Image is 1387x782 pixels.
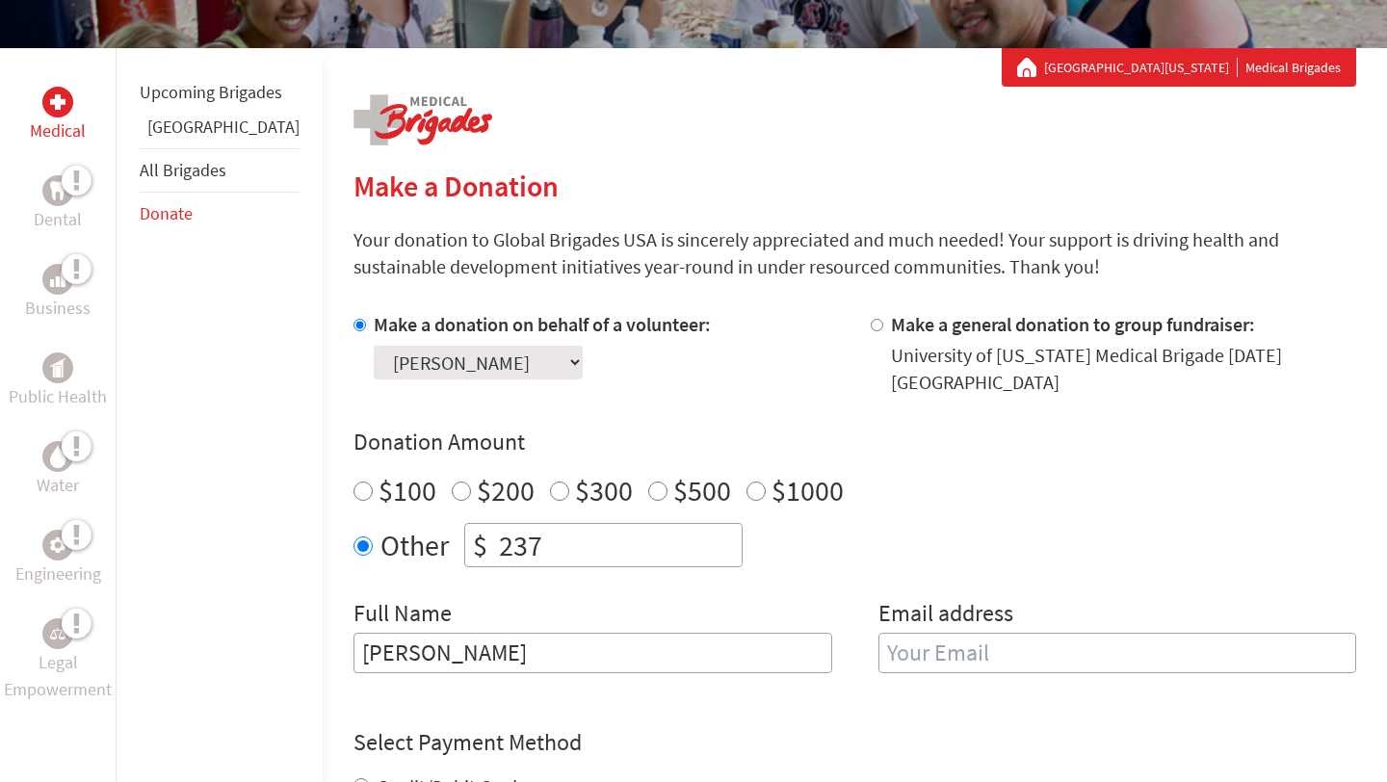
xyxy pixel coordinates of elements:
[50,272,65,287] img: Business
[34,175,82,233] a: DentalDental
[25,264,91,322] a: BusinessBusiness
[353,598,452,633] label: Full Name
[878,598,1013,633] label: Email address
[50,181,65,199] img: Dental
[30,87,86,144] a: MedicalMedical
[140,148,300,193] li: All Brigades
[9,352,107,410] a: Public HealthPublic Health
[353,226,1356,280] p: Your donation to Global Brigades USA is sincerely appreciated and much needed! Your support is dr...
[50,628,65,639] img: Legal Empowerment
[50,94,65,110] img: Medical
[50,358,65,378] img: Public Health
[4,649,112,703] p: Legal Empowerment
[140,71,300,114] li: Upcoming Brigades
[353,633,832,673] input: Enter Full Name
[353,427,1356,457] h4: Donation Amount
[891,342,1357,396] div: University of [US_STATE] Medical Brigade [DATE] [GEOGRAPHIC_DATA]
[1017,58,1341,77] div: Medical Brigades
[353,94,492,145] img: logo-medical.png
[37,441,79,499] a: WaterWater
[30,117,86,144] p: Medical
[140,114,300,148] li: Guatemala
[374,312,711,336] label: Make a donation on behalf of a volunteer:
[42,352,73,383] div: Public Health
[465,524,495,566] div: $
[495,524,742,566] input: Enter Amount
[140,81,282,103] a: Upcoming Brigades
[25,295,91,322] p: Business
[42,441,73,472] div: Water
[140,159,226,181] a: All Brigades
[15,560,101,587] p: Engineering
[772,472,844,508] label: $1000
[50,537,65,553] img: Engineering
[50,445,65,467] img: Water
[379,472,436,508] label: $100
[891,312,1255,336] label: Make a general donation to group fundraiser:
[9,383,107,410] p: Public Health
[878,633,1357,673] input: Your Email
[4,618,112,703] a: Legal EmpowermentLegal Empowerment
[42,87,73,117] div: Medical
[1044,58,1238,77] a: [GEOGRAPHIC_DATA][US_STATE]
[140,202,193,224] a: Donate
[477,472,535,508] label: $200
[575,472,633,508] label: $300
[673,472,731,508] label: $500
[42,264,73,295] div: Business
[34,206,82,233] p: Dental
[140,193,300,235] li: Donate
[147,116,300,138] a: [GEOGRAPHIC_DATA]
[42,530,73,560] div: Engineering
[42,618,73,649] div: Legal Empowerment
[42,175,73,206] div: Dental
[380,523,449,567] label: Other
[353,727,1356,758] h4: Select Payment Method
[353,169,1356,203] h2: Make a Donation
[15,530,101,587] a: EngineeringEngineering
[37,472,79,499] p: Water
